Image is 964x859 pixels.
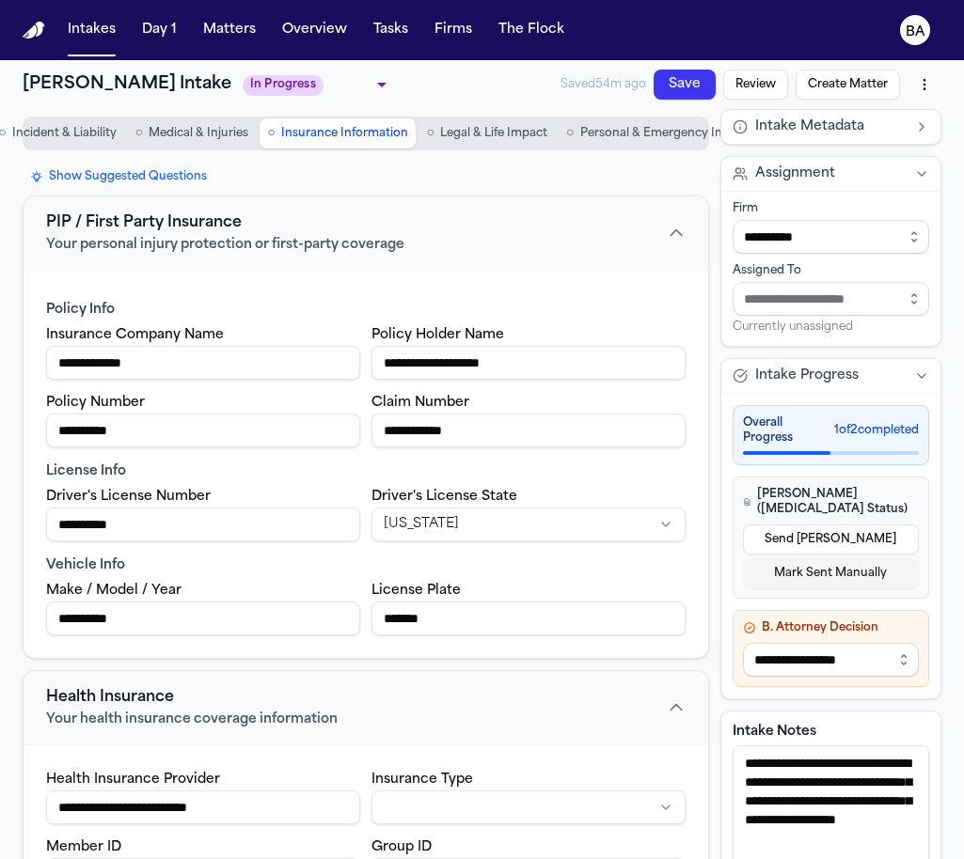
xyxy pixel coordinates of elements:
[733,201,929,216] div: Firm
[743,487,919,517] h4: [PERSON_NAME] ([MEDICAL_DATA] Status)
[46,211,242,234] span: PIP / First Party Insurance
[733,723,929,742] label: Intake Notes
[371,584,461,598] label: License Plate
[134,13,184,47] button: Day 1
[46,301,686,320] div: Policy Info
[427,124,435,143] span: ○
[723,70,788,100] button: Review
[243,71,393,98] div: Update intake status
[46,396,145,410] label: Policy Number
[371,508,686,541] button: State select
[755,164,835,183] span: Assignment
[24,671,708,744] button: Health InsuranceYour health insurance coverage information
[721,359,940,393] button: Intake Progress
[743,620,919,635] h4: B. Attorney Decision
[733,282,929,316] input: Assign to staff member
[23,22,45,39] a: Home
[46,490,211,504] label: Driver's License Number
[371,328,504,342] label: Policy Holder Name
[12,126,117,141] span: Incident & Liability
[559,118,740,148] button: Go to Personal & Emergency Info
[371,396,469,410] label: Claim Number
[371,490,517,504] label: Driver's License State
[46,414,360,447] input: PIP policy number
[196,13,263,47] button: Matters
[561,77,646,92] span: Saved 54m ago
[135,124,143,143] span: ○
[46,601,360,635] input: Vehicle make model year
[419,118,555,148] button: Go to Legal & Life Impact
[371,414,686,447] input: PIP claim number
[275,13,355,47] button: Overview
[46,686,174,709] span: Health Insurance
[796,70,900,100] button: Create Matter
[371,840,432,854] label: Group ID
[46,346,360,380] input: PIP insurance company
[46,508,360,541] input: Driver's License Number
[23,165,214,188] button: Show Suggested Questions
[834,423,919,438] span: 1 of 2 completed
[371,346,686,380] input: PIP policy holder name
[128,118,256,148] button: Go to Medical & Injuries
[46,462,686,481] div: License Info
[46,711,338,729] span: Your health insurance coverage information
[149,126,248,141] span: Medical & Injuries
[427,13,480,47] button: Firms
[733,220,929,254] input: Select firm
[491,13,572,47] button: The Flock
[46,556,686,575] div: Vehicle Info
[721,110,940,144] button: Intake Metadata
[267,124,275,143] span: ○
[46,790,360,824] input: Health insurance provider
[654,70,716,100] button: Save
[906,25,925,39] text: BA
[440,126,547,141] span: Legal & Life Impact
[24,196,708,270] button: PIP / First Party InsuranceYour personal injury protection or first-party coverage
[733,320,853,335] span: Currently unassigned
[23,22,45,39] img: Finch Logo
[260,118,415,148] button: Go to Insurance Information
[566,124,574,143] span: ○
[46,236,404,255] span: Your personal injury protection or first-party coverage
[721,157,940,191] button: Assignment
[580,126,734,141] span: Personal & Emergency Info
[371,773,473,787] label: Insurance Type
[908,68,941,102] button: More actions
[755,367,859,385] span: Intake Progress
[23,71,231,98] h1: [PERSON_NAME] Intake
[46,328,224,342] label: Insurance Company Name
[371,601,686,635] input: Vehicle license plate
[243,75,324,96] span: In Progress
[743,415,834,445] span: Overall Progress
[733,263,929,278] div: Assigned To
[60,13,123,47] button: Intakes
[281,126,408,141] span: Insurance Information
[46,773,220,787] label: Health Insurance Provider
[46,584,182,598] label: Make / Model / Year
[743,524,919,554] button: Send [PERSON_NAME]
[46,840,121,854] label: Member ID
[366,13,416,47] button: Tasks
[743,558,919,588] button: Mark Sent Manually
[755,117,864,136] span: Intake Metadata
